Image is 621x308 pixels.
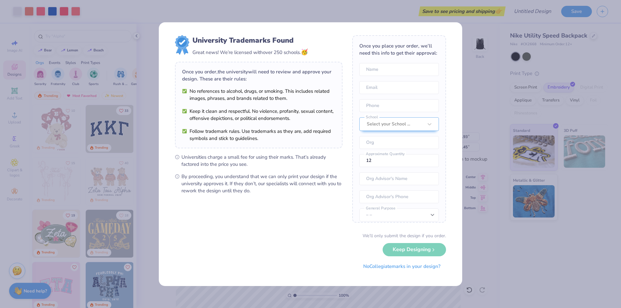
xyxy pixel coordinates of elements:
div: University Trademarks Found [192,35,308,46]
span: By proceeding, you understand that we can only print your design if the university approves it. I... [181,173,343,194]
li: Keep it clean and respectful. No violence, profanity, sexual content, offensive depictions, or po... [182,108,335,122]
li: No references to alcohol, drugs, or smoking. This includes related images, phrases, and brands re... [182,88,335,102]
span: 🥳 [301,48,308,56]
li: Follow trademark rules. Use trademarks as they are, add required symbols and stick to guidelines. [182,128,335,142]
input: Email [359,81,439,94]
div: Great news! We’re licensed with over 250 schools. [192,48,308,57]
input: Org Advisor's Name [359,172,439,185]
div: We’ll only submit the design if you order. [363,232,446,239]
div: Once you place your order, we’ll need this info to get their approval: [359,42,439,57]
button: NoCollegiatemarks in your design? [358,260,446,273]
span: Universities charge a small fee for using their marks. That’s already factored into the price you... [181,154,343,168]
img: license-marks-badge.png [175,35,189,55]
input: Org [359,136,439,149]
input: Phone [359,99,439,112]
input: Approximate Quantity [359,154,439,167]
input: Name [359,63,439,76]
input: Org Advisor's Phone [359,190,439,203]
div: Once you order, the university will need to review and approve your design. These are their rules: [182,68,335,82]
